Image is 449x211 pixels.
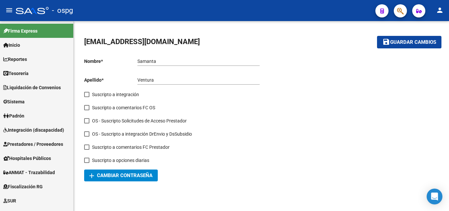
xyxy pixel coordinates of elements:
[92,91,139,98] span: Suscripto a integración
[3,197,16,204] span: SUR
[84,58,137,65] p: Nombre
[52,3,73,18] span: - ospg
[436,6,444,14] mat-icon: person
[92,130,192,138] span: OS - Suscripto a integración DrEnvio y DsSubsidio
[89,172,153,178] span: Cambiar Contraseña
[3,169,55,176] span: ANMAT - Trazabilidad
[92,117,187,125] span: OS - Suscripto Solicitudes de Acceso Prestador
[84,76,137,84] p: Apellido
[3,70,29,77] span: Tesorería
[5,6,13,14] mat-icon: menu
[3,41,20,49] span: Inicio
[377,36,441,48] button: Guardar cambios
[3,98,25,105] span: Sistema
[3,141,63,148] span: Prestadores / Proveedores
[390,40,436,45] span: Guardar cambios
[3,84,61,91] span: Liquidación de Convenios
[3,56,27,63] span: Reportes
[3,183,43,190] span: Fiscalización RG
[382,38,390,46] mat-icon: save
[3,126,64,134] span: Integración (discapacidad)
[427,189,442,204] div: Open Intercom Messenger
[84,170,158,181] button: Cambiar Contraseña
[92,143,170,151] span: Suscripto a comentarios FC Prestador
[3,27,37,35] span: Firma Express
[88,172,96,180] mat-icon: add
[3,155,51,162] span: Hospitales Públicos
[84,38,200,46] span: [EMAIL_ADDRESS][DOMAIN_NAME]
[92,104,155,112] span: Suscripto a comentarios FC OS
[3,112,24,119] span: Padrón
[92,156,149,164] span: Suscripto a opciones diarias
